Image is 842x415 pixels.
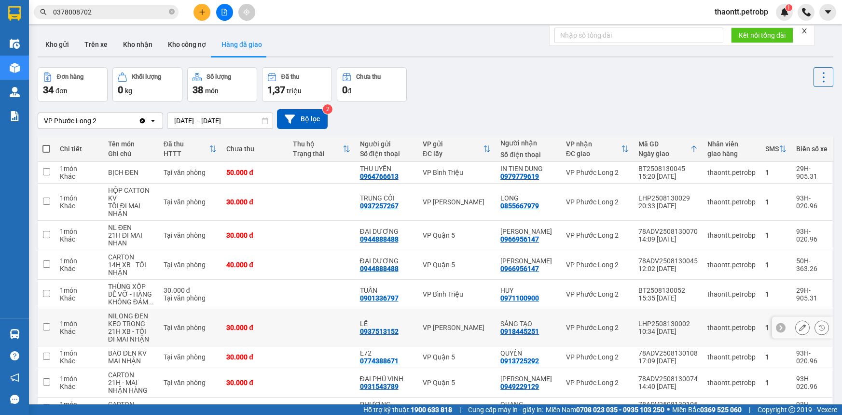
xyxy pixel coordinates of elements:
div: 0918445251 [500,328,539,335]
svg: Clear value [138,117,146,125]
div: ĐC giao [566,150,621,157]
button: Đã thu1,37 triệu [262,67,332,102]
div: HTTT [164,150,209,157]
div: IN TIEN DUNG [500,165,556,172]
div: 0774388671 [360,357,399,365]
div: VP Phước Long 2 [566,290,629,298]
div: Đã thu [164,140,209,148]
div: 93H-020.96 [796,194,828,210]
div: LỄ [360,320,413,328]
div: 0949229129 [500,383,539,390]
div: E72 [360,349,413,357]
div: VƯƠNG PHÁT [500,257,556,265]
div: VP Phước Long 2 [44,116,97,126]
div: VP gửi [423,140,483,148]
span: 0 [342,84,347,96]
button: Chưa thu0đ [337,67,407,102]
div: 30.000 đ [226,231,283,239]
div: Người nhận [500,139,556,147]
button: file-add [216,4,233,21]
div: BT2508130045 [638,165,698,172]
div: Tại văn phòng [164,198,217,206]
div: 78ADV2508130070 [638,228,698,235]
div: Đã thu [281,73,299,80]
div: 20:33 [DATE] [638,202,698,210]
div: Thu hộ [293,140,342,148]
div: giao hàng [707,150,756,157]
div: SMS [765,145,779,153]
button: Kho gửi [38,33,77,56]
div: 1 [765,231,787,239]
span: món [205,87,219,95]
div: MAI NHẬN [108,357,154,365]
div: 0913725292 [500,357,539,365]
div: 15:35 [DATE] [638,294,698,302]
div: 1 [765,404,787,412]
span: Miền Nam [546,404,664,415]
div: Tại văn phòng [164,294,217,302]
div: 93H-020.96 [796,349,828,365]
div: BT2508130052 [638,286,698,294]
span: 1,37 [267,84,285,96]
div: VP [PERSON_NAME] [423,198,491,206]
span: kg [125,87,132,95]
div: 14:40 [DATE] [638,383,698,390]
div: Số lượng [207,73,231,80]
div: 14:09 [DATE] [638,235,698,243]
div: thaontt.petrobp [707,353,756,361]
span: Miền Bắc [672,404,742,415]
div: Ngày giao [638,150,690,157]
div: 30.000 đ [226,324,283,331]
button: Khối lượng0kg [112,67,182,102]
button: Bộ lọc [277,109,328,129]
div: ĐC lấy [423,150,483,157]
div: THU UYÊN [360,165,413,172]
span: | [459,404,461,415]
div: 12:02 [DATE] [638,265,698,272]
div: TUẤN [360,286,413,294]
div: 0901336797 [360,294,399,302]
div: VP Phước Long 2 [566,231,629,239]
span: notification [10,373,19,382]
div: thaontt.petrobp [707,169,756,176]
div: 0855667979 [500,202,539,210]
div: Tại văn phòng [164,261,217,269]
div: NILONG ĐEN KEO TRONG [108,312,154,328]
div: Khác [60,294,98,302]
div: Mã GD [638,140,690,148]
div: Tại văn phòng [164,404,217,412]
span: Hỗ trợ kỹ thuật: [363,404,452,415]
sup: 1 [786,4,792,11]
div: VP Phước Long 2 [566,324,629,331]
span: Cung cấp máy in - giấy in: [468,404,543,415]
div: 1 [765,290,787,298]
div: HUY [500,286,556,294]
div: 1 món [60,375,98,383]
div: VP Phước Long 2 [566,379,629,386]
div: Chưa thu [356,73,381,80]
div: 10:34 [DATE] [638,328,698,335]
button: Đơn hàng34đơn [38,67,108,102]
div: CARTON [108,253,154,261]
div: 78ADV2508130105 [638,401,698,408]
div: Tại văn phòng [164,231,217,239]
div: 93H-020.96 [796,375,828,390]
span: 38 [193,84,203,96]
span: close-circle [169,9,175,14]
div: 93H-020.96 [796,228,828,243]
div: 1 món [60,257,98,265]
div: 1 [765,261,787,269]
span: question-circle [10,351,19,360]
div: thaontt.petrobp [707,404,756,412]
div: VP Phước Long 2 [566,404,629,412]
div: thaontt.petrobp [707,231,756,239]
div: 1 món [60,320,98,328]
div: Tại văn phòng [164,169,217,176]
span: 1 [787,4,790,11]
div: ĐẠI DƯƠNG [360,257,413,265]
span: ⚪️ [667,408,670,412]
div: 0944888488 [360,235,399,243]
div: QUANG [500,401,556,408]
span: plus [199,9,206,15]
div: VP Phước Long 2 [566,198,629,206]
